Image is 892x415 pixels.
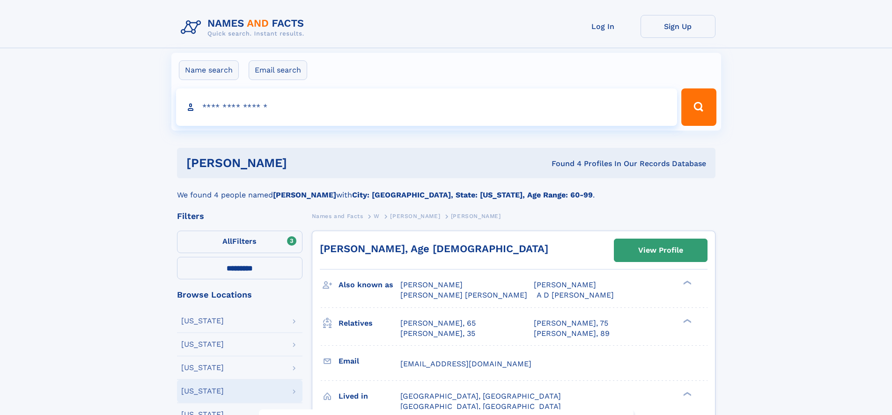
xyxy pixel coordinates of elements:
[537,291,614,299] span: A D [PERSON_NAME]
[400,392,561,400] span: [GEOGRAPHIC_DATA], [GEOGRAPHIC_DATA]
[400,328,475,339] a: [PERSON_NAME], 35
[181,364,224,371] div: [US_STATE]
[681,318,692,324] div: ❯
[638,240,683,261] div: View Profile
[181,317,224,325] div: [US_STATE]
[177,231,302,253] label: Filters
[390,210,440,222] a: [PERSON_NAME]
[390,213,440,219] span: [PERSON_NAME]
[176,88,678,126] input: search input
[339,353,400,369] h3: Email
[374,210,380,222] a: W
[177,178,715,201] div: We found 4 people named with .
[681,88,716,126] button: Search Button
[400,359,531,368] span: [EMAIL_ADDRESS][DOMAIN_NAME]
[534,318,608,328] a: [PERSON_NAME], 75
[681,391,692,397] div: ❯
[534,328,610,339] a: [PERSON_NAME], 89
[400,291,527,299] span: [PERSON_NAME] [PERSON_NAME]
[339,388,400,404] h3: Lived in
[181,387,224,395] div: [US_STATE]
[352,190,593,199] b: City: [GEOGRAPHIC_DATA], State: [US_STATE], Age Range: 60-99
[339,277,400,293] h3: Also known as
[320,243,548,255] a: [PERSON_NAME], Age [DEMOGRAPHIC_DATA]
[400,318,476,328] a: [PERSON_NAME], 65
[312,210,363,222] a: Names and Facts
[181,341,224,348] div: [US_STATE]
[566,15,641,38] a: Log In
[614,239,707,262] a: View Profile
[534,280,596,289] span: [PERSON_NAME]
[177,212,302,220] div: Filters
[177,15,312,40] img: Logo Names and Facts
[186,157,420,169] h1: [PERSON_NAME]
[400,280,463,289] span: [PERSON_NAME]
[177,291,302,299] div: Browse Locations
[222,237,232,246] span: All
[400,402,561,411] span: [GEOGRAPHIC_DATA], [GEOGRAPHIC_DATA]
[179,60,239,80] label: Name search
[374,213,380,219] span: W
[681,280,692,286] div: ❯
[451,213,501,219] span: [PERSON_NAME]
[339,315,400,331] h3: Relatives
[249,60,307,80] label: Email search
[641,15,715,38] a: Sign Up
[273,190,336,199] b: [PERSON_NAME]
[419,159,706,169] div: Found 4 Profiles In Our Records Database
